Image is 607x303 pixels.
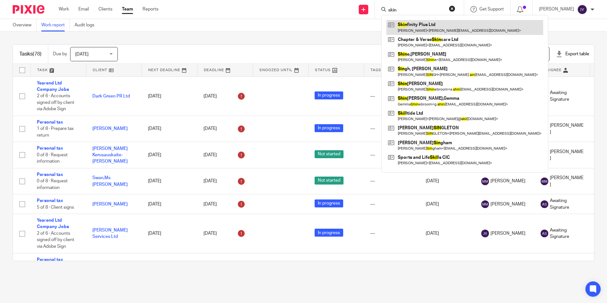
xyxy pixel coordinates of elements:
span: Not started [315,177,344,185]
td: [DATE] [142,168,197,194]
a: Swan,Ms [PERSON_NAME] [92,176,128,186]
a: Work [59,6,69,12]
span: [PERSON_NAME] [490,230,525,237]
a: Email [78,6,89,12]
span: 0 of 8 · Request information [37,179,68,190]
p: Due by [53,51,67,57]
a: Reports [143,6,158,12]
img: svg%3E [541,230,548,237]
span: [DATE] [75,52,89,57]
td: [DATE] [142,253,197,279]
img: svg%3E [481,230,489,237]
span: Awaiting Signature [550,90,584,103]
button: Clear [449,5,455,12]
img: svg%3E [541,200,548,208]
a: Personal tax [37,258,63,262]
a: Clients [98,6,112,12]
span: 1 of 8 · Prepare tax return [37,126,74,138]
td: [DATE] [142,116,197,142]
input: Search [388,8,445,13]
span: [PERSON_NAME] [490,201,525,207]
a: [PERSON_NAME] Kerusauskaite-[PERSON_NAME] [92,146,128,164]
div: --- [370,125,413,132]
span: [PERSON_NAME] [550,122,584,135]
a: Personal tax [37,199,63,203]
span: [PERSON_NAME] [550,149,584,162]
div: [DATE] [203,150,246,160]
td: [DATE] [419,194,475,214]
span: In progress [315,229,343,237]
span: 5 of 8 · Client signs [37,205,74,210]
img: svg%3E [481,200,489,208]
span: 0 of 8 · Request information [37,153,68,164]
td: [DATE] [419,214,475,253]
span: Tags [370,68,381,72]
a: [PERSON_NAME] Services Ltd [92,228,128,239]
span: In progress [315,199,343,207]
a: Personal tax [37,172,63,177]
img: svg%3E [577,4,587,15]
a: Shakespeare,Mr [PERSON_NAME] [92,261,128,272]
span: In progress [315,124,343,132]
div: [DATE] [203,228,246,239]
div: --- [370,201,413,207]
a: [PERSON_NAME] [92,202,128,206]
span: 2 of 6 · Accounts signed off by client via Adobe Sign [37,94,74,111]
span: Get Support [479,7,504,11]
div: --- [370,230,413,237]
td: [DATE] [142,194,197,214]
span: [PERSON_NAME] [550,260,584,273]
img: svg%3E [481,178,489,185]
div: --- [370,152,413,158]
td: [DATE] [142,77,197,116]
td: [DATE] [419,168,475,194]
span: Awaiting Signature [550,227,584,240]
a: Dark Green PR Ltd [92,94,130,98]
div: [DATE] [203,176,246,186]
span: [PERSON_NAME] [490,178,525,184]
div: [DATE] [203,124,246,134]
a: [PERSON_NAME] [92,126,128,131]
img: Pixie [13,5,44,14]
a: Work report [41,19,70,31]
span: In progress [315,91,343,99]
span: Not started [315,150,344,158]
a: Personal tax [37,146,63,151]
a: Team [122,6,133,12]
a: Yearend Ltd Company Jobs [37,81,69,92]
div: [DATE] [203,91,246,101]
div: [DATE] [203,199,246,209]
h1: Tasks [19,51,42,57]
span: [PERSON_NAME] [550,175,584,188]
td: [DATE] [142,142,197,168]
div: Export table [556,51,589,57]
a: Overview [13,19,37,31]
td: [DATE] [142,214,197,253]
div: --- [370,93,413,99]
span: 2 of 6 · Accounts signed off by client via Adobe Sign [37,231,74,249]
p: [PERSON_NAME] [539,6,574,12]
img: svg%3E [541,178,548,185]
td: [DATE] [419,253,475,279]
div: --- [370,178,413,184]
a: Audit logs [75,19,99,31]
span: (78) [33,51,42,57]
a: Personal tax [37,120,63,125]
span: Awaiting Signature [550,198,584,211]
a: Yearend Ltd Company Jobs [37,218,69,229]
